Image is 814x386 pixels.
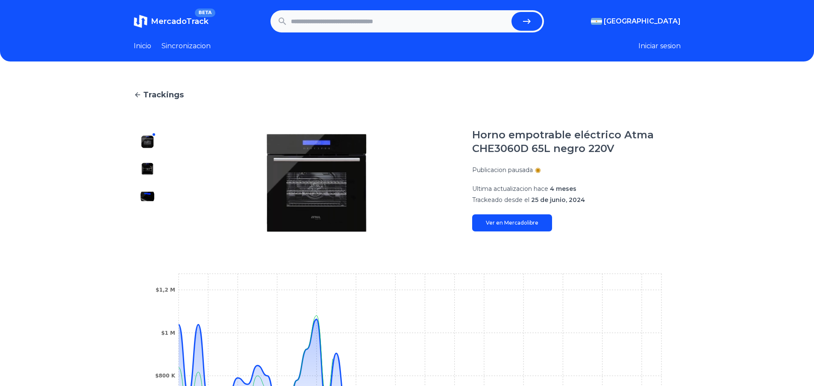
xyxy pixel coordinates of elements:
a: Ver en Mercadolibre [472,214,552,231]
img: Horno empotrable eléctrico Atma CHE3060D 65L negro 220V [141,162,154,176]
span: Ultima actualizacion hace [472,185,548,193]
button: [GEOGRAPHIC_DATA] [591,16,681,26]
tspan: $1 M [161,330,175,336]
button: Iniciar sesion [638,41,681,51]
img: Horno empotrable eléctrico Atma CHE3060D 65L negro 220V [141,217,154,231]
span: Trackeado desde el [472,196,529,204]
img: Argentina [591,18,602,25]
tspan: $800 K [155,373,176,379]
span: 25 de junio, 2024 [531,196,585,204]
span: BETA [195,9,215,17]
a: Sincronizacion [162,41,211,51]
img: Horno empotrable eléctrico Atma CHE3060D 65L negro 220V [141,190,154,203]
img: Horno empotrable eléctrico Atma CHE3060D 65L negro 220V [141,135,154,149]
span: MercadoTrack [151,17,209,26]
tspan: $1,2 M [156,287,175,293]
h1: Horno empotrable eléctrico Atma CHE3060D 65L negro 220V [472,128,681,155]
a: Trackings [134,89,681,101]
a: Inicio [134,41,151,51]
img: Horno empotrable eléctrico Atma CHE3060D 65L negro 220V [178,128,455,237]
p: Publicacion pausada [472,166,533,174]
span: 4 meses [550,185,576,193]
span: Trackings [143,89,184,101]
span: [GEOGRAPHIC_DATA] [604,16,681,26]
img: MercadoTrack [134,15,147,28]
a: MercadoTrackBETA [134,15,209,28]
